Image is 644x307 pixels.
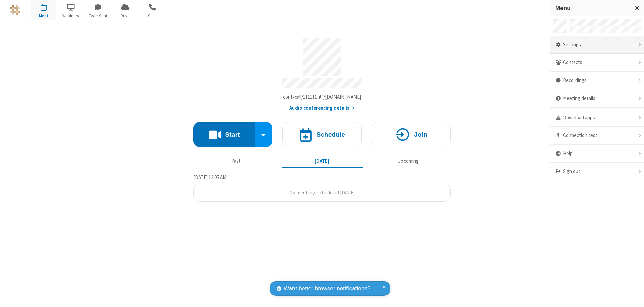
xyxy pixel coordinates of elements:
[550,127,644,145] div: Connection test
[282,155,363,167] button: [DATE]
[284,284,370,293] span: Want better browser notifications?
[283,93,361,101] button: Copy my meeting room linkCopy my meeting room link
[58,13,84,19] span: Webinars
[368,155,448,167] button: Upcoming
[316,131,345,138] h4: Schedule
[550,54,644,72] div: Contacts
[414,131,427,138] h4: Join
[550,145,644,163] div: Help
[550,163,644,180] div: Sign out
[31,13,56,19] span: Meet
[193,174,226,180] span: [DATE] 12:05 AM
[282,122,362,147] button: Schedule
[225,131,240,138] h4: Start
[140,13,165,19] span: Calls
[193,122,255,147] button: Start
[193,173,451,202] section: Today's Meetings
[86,13,111,19] span: Team Chat
[255,122,273,147] div: Start conference options
[550,72,644,90] div: Recordings
[193,33,451,112] section: Account details
[550,89,644,108] div: Meeting details
[555,5,629,11] h3: Menu
[289,104,355,112] button: Audio conferencing details
[10,5,20,15] img: QA Selenium DO NOT DELETE OR CHANGE
[113,13,138,19] span: Drive
[283,94,361,100] span: Copy my meeting room link
[196,155,277,167] button: Past
[289,189,355,196] span: No meetings scheduled [DATE]
[550,36,644,54] div: Settings
[372,122,451,147] button: Join
[550,109,644,127] div: Download apps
